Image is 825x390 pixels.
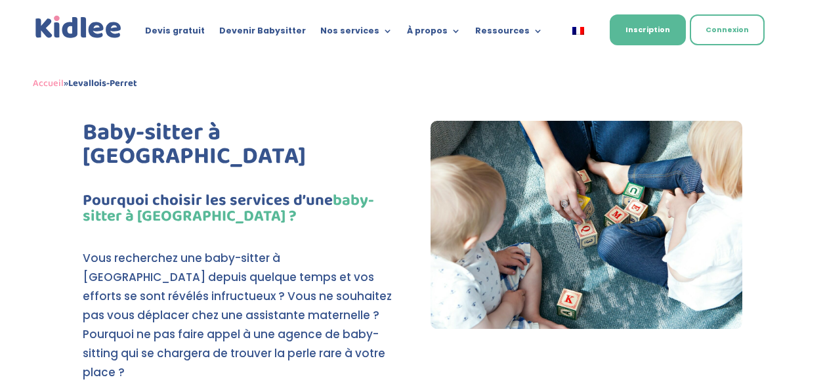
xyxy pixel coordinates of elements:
span: Baby-sitter à [GEOGRAPHIC_DATA] [83,114,306,175]
a: Inscription [610,14,686,45]
a: À propos [407,26,461,41]
a: Devis gratuit [145,26,205,41]
strong: Levallois-Perret [68,76,137,91]
a: Devenir Babysitter [219,26,306,41]
strong: baby-sitter à [GEOGRAPHIC_DATA] ? [83,188,374,229]
a: Accueil [33,76,64,91]
h2: Pourquoi choisir les services d’une [83,193,394,231]
a: Kidlee Logo [33,13,124,41]
img: logo_kidlee_bleu [33,13,124,41]
a: Ressources [475,26,543,41]
a: Nos services [320,26,392,41]
img: Français [572,27,584,35]
div: Vous recherchez une baby-sitter à [GEOGRAPHIC_DATA] depuis quelque temps et vos efforts se sont r... [83,249,394,381]
span: » [33,76,137,91]
a: Connexion [690,14,765,45]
